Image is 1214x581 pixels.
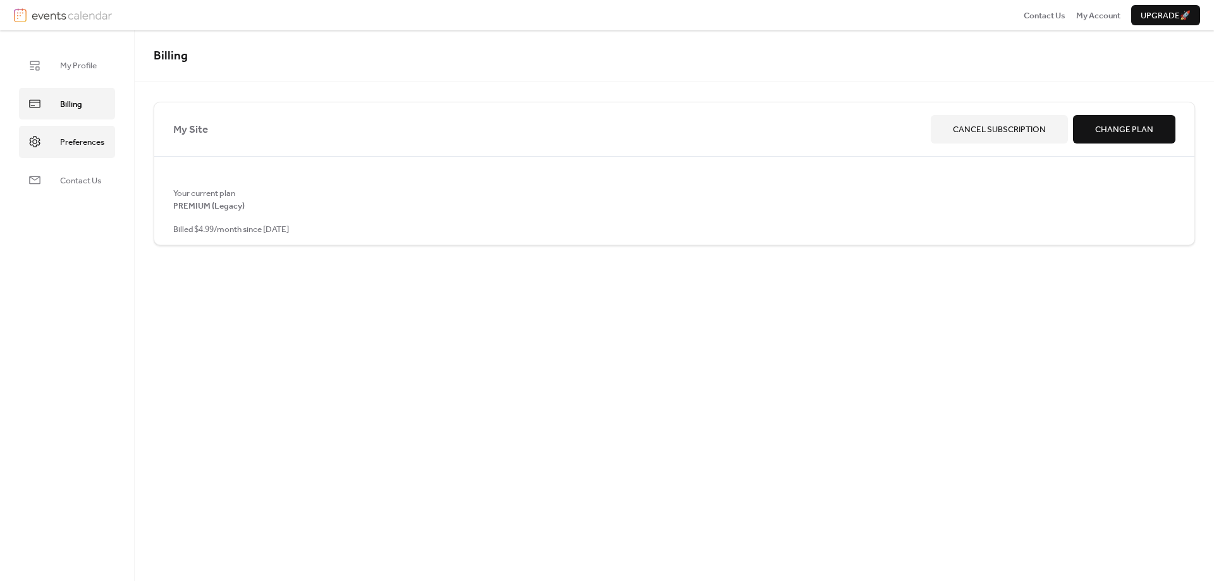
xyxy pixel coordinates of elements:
span: Your current plan [173,187,1176,200]
span: Upgrade 🚀 [1141,9,1191,22]
span: My Profile [60,59,97,72]
button: Upgrade🚀 [1131,5,1200,25]
span: Preferences [60,136,104,149]
button: Cancel Subscription [931,115,1068,143]
a: My Profile [19,49,115,81]
span: Billing [154,44,188,68]
span: My Site [173,121,926,138]
span: PREMIUM (Legacy) [173,200,245,212]
span: Contact Us [1024,9,1065,22]
a: Preferences [19,126,115,157]
a: Contact Us [1024,9,1065,21]
button: Change Plan [1073,115,1175,143]
img: logotype [32,8,112,22]
span: Cancel Subscription [953,123,1046,136]
span: Billing [60,98,82,111]
span: Contact Us [60,174,101,187]
span: Billed $4.99/month since [DATE] [173,223,289,236]
a: My Account [1076,9,1120,21]
span: My Account [1076,9,1120,22]
a: Contact Us [19,164,115,196]
a: Billing [19,88,115,119]
img: logo [14,8,27,22]
span: Change Plan [1095,123,1153,136]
